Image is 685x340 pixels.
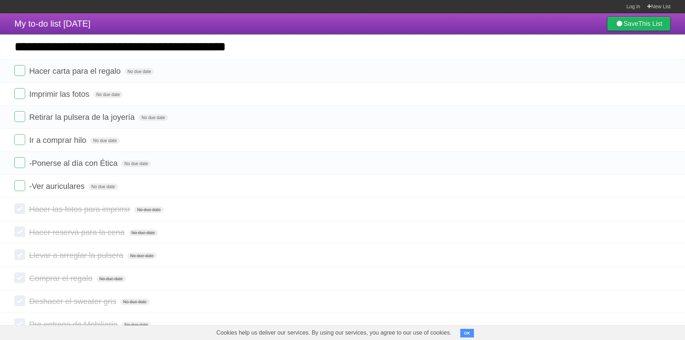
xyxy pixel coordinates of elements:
[14,19,91,28] span: My to-do list [DATE]
[29,251,125,260] span: Llevar a arreglar la pulsera
[14,157,25,168] label: Done
[638,20,662,27] b: This List
[14,88,25,99] label: Done
[29,205,132,214] span: Hacer las fotos para imprimir
[209,326,459,340] span: Cookies help us deliver our services. By using our services, you agree to our use of cookies.
[127,253,156,259] span: No due date
[14,295,25,306] label: Done
[122,322,151,328] span: No due date
[29,228,126,237] span: Hacer reserva para la cena
[29,136,88,145] span: Ir a comprar hilo
[14,318,25,329] label: Done
[93,91,123,98] span: No due date
[129,230,158,236] span: No due date
[14,180,25,191] label: Done
[125,68,154,75] span: No due date
[88,183,118,190] span: No due date
[14,249,25,260] label: Done
[14,226,25,237] label: Done
[29,90,91,99] span: Imprimir las fotos
[134,207,163,213] span: No due date
[14,203,25,214] label: Done
[29,297,118,306] span: Deshacer el sweater gris
[29,182,86,191] span: -Ver auriculares
[29,274,94,283] span: Comprar el regalo
[139,114,168,121] span: No due date
[14,134,25,145] label: Done
[29,67,122,76] span: Hacer carta para el regalo
[607,17,671,31] a: SaveThis List
[96,276,125,282] span: No due date
[14,65,25,76] label: Done
[14,111,25,122] label: Done
[460,329,474,337] button: OK
[120,299,149,305] span: No due date
[122,160,151,167] span: No due date
[90,137,119,144] span: No due date
[29,320,119,329] span: Pre entrega de Mobiliario
[29,159,119,168] span: -Ponerse al día con Ética
[29,113,136,122] span: Retirar la pulsera de la joyería
[14,272,25,283] label: Done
